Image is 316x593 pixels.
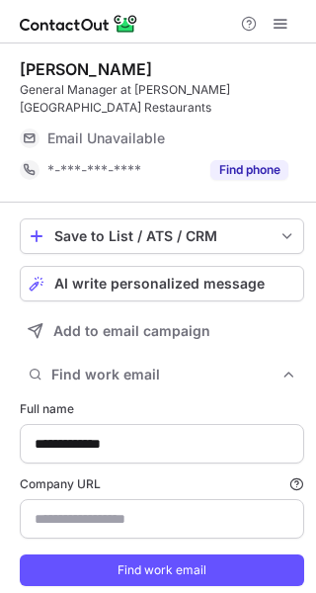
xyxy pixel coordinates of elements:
[210,160,288,180] button: Reveal Button
[20,554,304,586] button: Find work email
[20,12,138,36] img: ContactOut v5.3.10
[54,276,265,292] span: AI write personalized message
[20,266,304,301] button: AI write personalized message
[53,323,210,339] span: Add to email campaign
[20,81,304,117] div: General Manager at [PERSON_NAME][GEOGRAPHIC_DATA] Restaurants
[20,475,304,493] label: Company URL
[51,366,280,383] span: Find work email
[20,59,152,79] div: [PERSON_NAME]
[20,400,304,418] label: Full name
[20,313,304,349] button: Add to email campaign
[54,228,270,244] div: Save to List / ATS / CRM
[20,361,304,388] button: Find work email
[47,129,165,147] span: Email Unavailable
[20,218,304,254] button: save-profile-one-click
